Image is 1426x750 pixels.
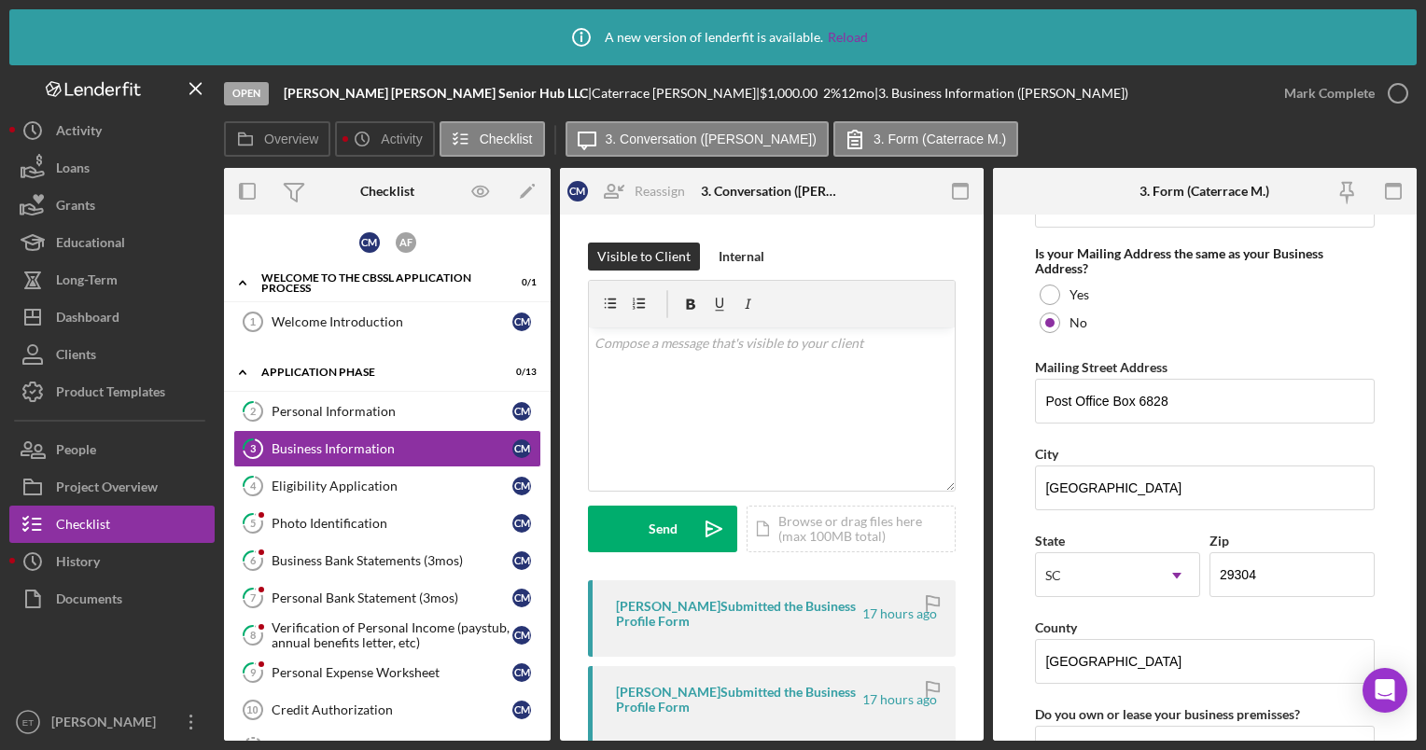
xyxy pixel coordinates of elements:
[592,86,760,101] div: Caterrace [PERSON_NAME] |
[250,316,256,327] tspan: 1
[512,477,531,495] div: C M
[862,606,937,621] time: 2025-08-12 01:29
[233,303,541,340] a: 1Welcome IntroductionCM
[272,404,512,419] div: Personal Information
[9,468,215,506] button: Project Overview
[9,149,215,187] button: Loans
[56,468,158,510] div: Project Overview
[558,173,704,210] button: CMReassign
[512,439,531,458] div: C M
[47,703,168,745] div: [PERSON_NAME]
[250,554,257,566] tspan: 6
[250,629,256,641] tspan: 8
[233,617,541,654] a: 8Verification of Personal Income (paystub, annual benefits letter, etc)CM
[381,132,422,146] label: Activity
[9,506,215,543] button: Checklist
[503,367,537,378] div: 0 / 13
[272,441,512,456] div: Business Information
[360,184,414,199] div: Checklist
[250,479,257,492] tspan: 4
[233,467,541,505] a: 4Eligibility ApplicationCM
[272,553,512,568] div: Business Bank Statements (3mos)
[56,506,110,548] div: Checklist
[56,580,122,622] div: Documents
[9,299,215,336] button: Dashboard
[1284,75,1375,112] div: Mark Complete
[261,272,490,294] div: Welcome to the CBSSL Application Process
[9,224,215,261] button: Educational
[56,112,102,154] div: Activity
[9,543,215,580] button: History
[566,121,829,157] button: 3. Conversation ([PERSON_NAME])
[1209,533,1229,549] label: Zip
[9,580,215,618] a: Documents
[56,431,96,473] div: People
[9,373,215,410] button: Product Templates
[9,703,215,741] button: ET[PERSON_NAME]
[512,626,531,645] div: C M
[1035,359,1167,375] label: Mailing Street Address
[862,692,937,707] time: 2025-08-12 01:27
[233,691,541,729] a: 10Credit AuthorizationCM
[616,685,860,715] div: [PERSON_NAME] Submitted the Business Profile Form
[719,243,764,271] div: Internal
[828,30,868,45] a: Reload
[233,579,541,617] a: 7Personal Bank Statement (3mos)CM
[9,431,215,468] button: People
[512,402,531,421] div: C M
[512,589,531,607] div: C M
[284,86,592,101] div: |
[606,132,817,146] label: 3. Conversation ([PERSON_NAME])
[246,704,258,715] tspan: 10
[9,187,215,224] button: Grants
[250,405,256,417] tspan: 2
[833,121,1018,157] button: 3. Form (Caterrace M.)
[9,112,215,149] a: Activity
[567,181,588,201] div: C M
[272,702,512,717] div: Credit Authorization
[261,367,490,378] div: Application Phase
[9,336,215,373] a: Clients
[233,505,541,542] a: 5Photo IdentificationCM
[272,620,512,650] div: Verification of Personal Income (paystub, annual benefits letter, etc)
[588,506,737,552] button: Send
[1045,568,1061,583] div: SC
[335,121,434,157] button: Activity
[56,187,95,229] div: Grants
[233,542,541,579] a: 6Business Bank Statements (3mos)CM
[233,393,541,430] a: 2Personal InformationCM
[635,173,685,210] div: Reassign
[1139,184,1269,199] div: 3. Form (Caterrace M.)
[250,442,256,454] tspan: 3
[224,121,330,157] button: Overview
[250,517,256,529] tspan: 5
[9,261,215,299] button: Long-Term
[1265,75,1417,112] button: Mark Complete
[649,506,678,552] div: Send
[588,243,700,271] button: Visible to Client
[512,663,531,682] div: C M
[56,336,96,378] div: Clients
[56,299,119,340] div: Dashboard
[56,224,125,266] div: Educational
[1069,287,1089,302] label: Yes
[512,551,531,570] div: C M
[22,717,34,728] text: ET
[616,599,860,629] div: [PERSON_NAME] Submitted the Business Profile Form
[56,149,90,191] div: Loans
[272,516,512,531] div: Photo Identification
[701,184,842,199] div: 3. Conversation ([PERSON_NAME])
[1035,619,1077,635] label: County
[760,86,823,101] div: $1,000.00
[874,86,1128,101] div: | 3. Business Information ([PERSON_NAME])
[56,373,165,415] div: Product Templates
[284,85,588,101] b: [PERSON_NAME] [PERSON_NAME] Senior Hub LLC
